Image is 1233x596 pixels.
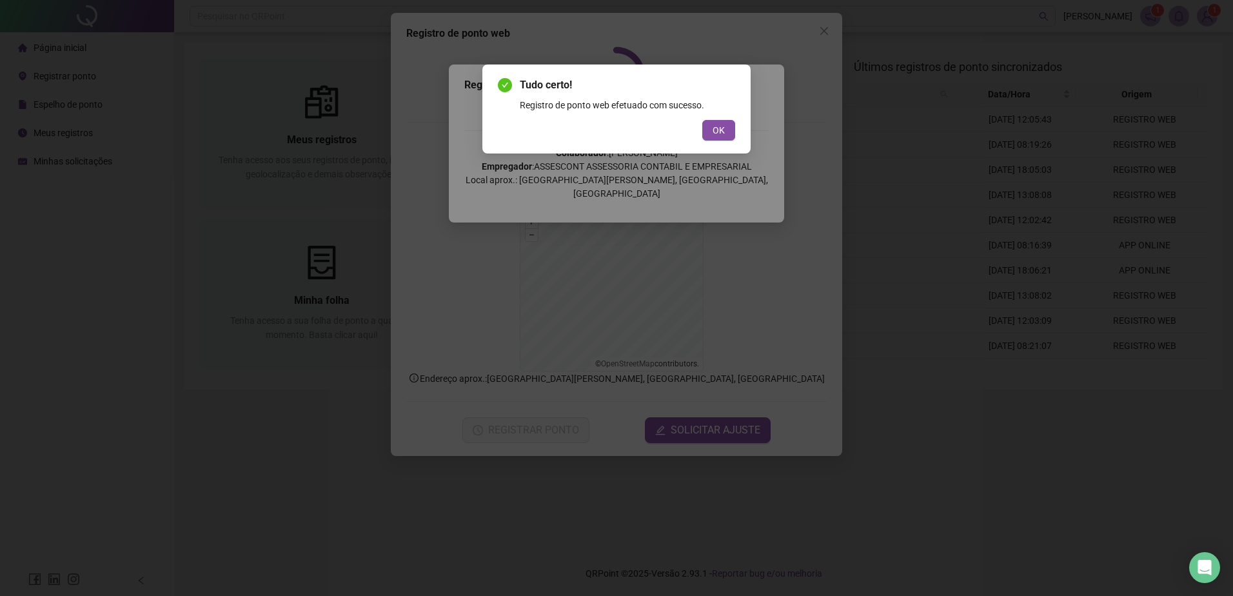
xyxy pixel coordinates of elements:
[702,120,735,141] button: OK
[498,78,512,92] span: check-circle
[1189,552,1220,583] div: Open Intercom Messenger
[713,123,725,137] span: OK
[520,77,735,93] span: Tudo certo!
[520,98,735,112] div: Registro de ponto web efetuado com sucesso.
